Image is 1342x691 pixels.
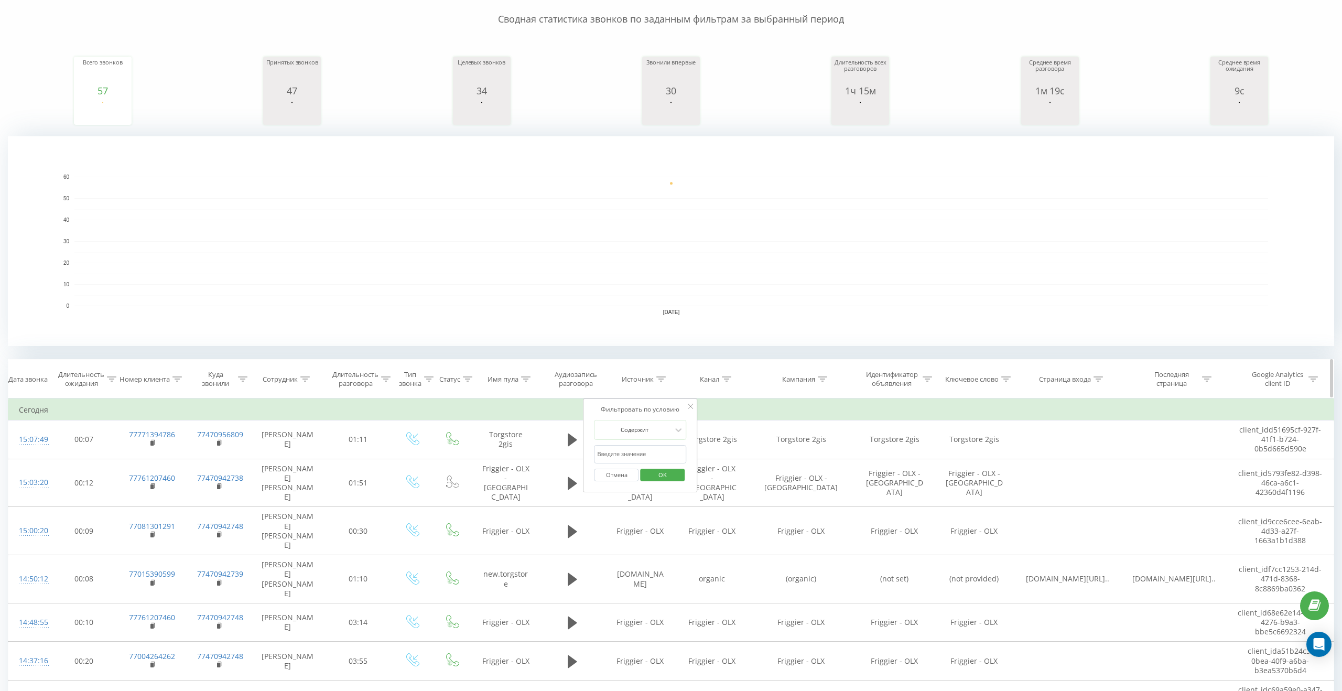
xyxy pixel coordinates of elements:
[1227,603,1334,642] td: client_id 68e62e14-e627-4276-b9a3-bbe5c6692324
[325,642,392,681] td: 03:55
[19,612,40,633] div: 14:48:55
[325,507,392,555] td: 00:30
[19,429,40,450] div: 15:07:49
[456,59,508,85] div: Целевых звонков
[66,303,69,309] text: 0
[196,370,236,388] div: Куда звонили
[471,555,540,603] td: new.torgstore
[63,174,70,180] text: 60
[251,642,325,681] td: [PERSON_NAME]
[854,459,934,507] td: Friggier - OLX - [GEOGRAPHIC_DATA]
[251,555,325,603] td: [PERSON_NAME] [PERSON_NAME]
[934,642,1014,681] td: Friggier - OLX
[648,467,677,483] span: OK
[51,603,117,642] td: 00:10
[854,555,934,603] td: (not set)
[1024,96,1076,127] svg: A chart.
[19,472,40,493] div: 15:03:20
[748,420,854,459] td: Torgstore 2gis
[594,445,687,463] input: Введите значение
[854,507,934,555] td: Friggier - OLX
[77,59,129,85] div: Всего звонков
[197,651,243,661] a: 77470942748
[676,420,748,459] td: Torgstore 2gis
[58,370,104,388] div: Длительность ожидания
[676,603,748,642] td: Friggier - OLX
[594,469,639,482] button: Отмена
[77,96,129,127] svg: A chart.
[251,507,325,555] td: [PERSON_NAME] [PERSON_NAME]
[51,459,117,507] td: 00:12
[51,555,117,603] td: 00:08
[266,96,318,127] svg: A chart.
[604,555,676,603] td: [DOMAIN_NAME]
[1250,370,1306,388] div: Google Analytics client ID
[782,375,815,384] div: Кампания
[129,569,175,579] a: 77015390599
[1213,96,1265,127] svg: A chart.
[1306,632,1332,657] div: Open Intercom Messenger
[604,642,676,681] td: Friggier - OLX
[19,569,40,589] div: 14:50:12
[934,603,1014,642] td: Friggier - OLX
[325,603,392,642] td: 03:14
[1227,459,1334,507] td: client_id 5793fe82-d398-46ca-a6c1-42360d4f1196
[471,507,540,555] td: Friggier - OLX
[1026,574,1109,584] span: [DOMAIN_NAME][URL]..
[1024,85,1076,96] div: 1м 19с
[1227,555,1334,603] td: client_id f7cc1253-214d-471d-8368-8c8869ba0362
[854,603,934,642] td: Friggier - OLX
[934,459,1014,507] td: Friggier - OLX - [GEOGRAPHIC_DATA]
[471,603,540,642] td: Friggier - OLX
[1039,375,1091,384] div: Страница входа
[8,400,1334,420] td: Сегодня
[834,59,886,85] div: Длительность всех разговоров
[51,420,117,459] td: 00:07
[550,370,602,388] div: Аудиозапись разговора
[748,459,854,507] td: Friggier - OLX - [GEOGRAPHIC_DATA]
[8,136,1334,346] svg: A chart.
[266,59,318,85] div: Принятых звонков
[622,375,654,384] div: Источник
[1143,370,1199,388] div: Последняя страница
[676,555,748,603] td: organic
[645,96,697,127] svg: A chart.
[1213,85,1265,96] div: 9с
[748,507,854,555] td: Friggier - OLX
[51,642,117,681] td: 00:20
[19,651,40,671] div: 14:37:16
[197,473,243,483] a: 77470942738
[266,85,318,96] div: 47
[864,370,919,388] div: Идентификатор объявления
[945,375,999,384] div: Ключевое слово
[325,420,392,459] td: 01:11
[676,642,748,681] td: Friggier - OLX
[676,507,748,555] td: Friggier - OLX
[1227,642,1334,681] td: client_id a51b24c3-0bea-40f9-a6ba-b3ea5370b6d4
[748,555,854,603] td: (organic)
[640,469,685,482] button: OK
[645,59,697,85] div: Звонили впервые
[456,96,508,127] svg: A chart.
[399,370,421,388] div: Тип звонка
[834,96,886,127] svg: A chart.
[934,555,1014,603] td: (not provided)
[63,260,70,266] text: 20
[834,85,886,96] div: 1ч 15м
[1213,59,1265,85] div: Среднее время ожидания
[854,642,934,681] td: Friggier - OLX
[604,507,676,555] td: Friggier - OLX
[471,420,540,459] td: Torgstore 2gis
[1227,420,1334,459] td: client_id d51695cf-927f-41f1-b724-0b5d665d590e
[197,429,243,439] a: 77470956809
[1132,574,1216,584] span: [DOMAIN_NAME][URL]..
[129,651,175,661] a: 77004264262
[63,196,70,201] text: 50
[129,429,175,439] a: 77771394786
